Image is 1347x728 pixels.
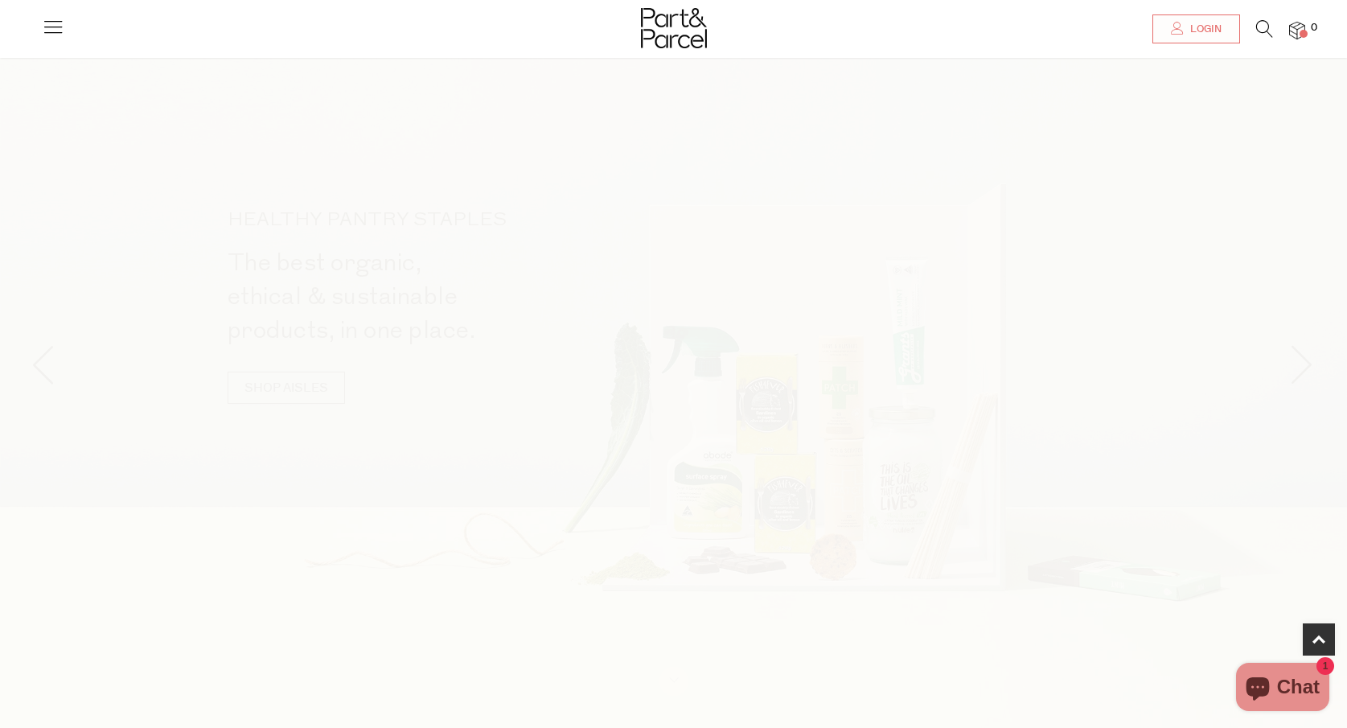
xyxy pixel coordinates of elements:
a: SHOP AISLES [228,372,345,404]
inbox-online-store-chat: Shopify online store chat [1231,663,1334,715]
p: HEALTHY PANTRY STAPLES [228,211,680,230]
span: Login [1186,23,1222,36]
a: Login [1152,14,1240,43]
span: 0 [1307,21,1321,35]
h2: The best organic, ethical & sustainable products, in one place. [228,246,680,348]
a: 0 [1289,22,1305,39]
img: Part&Parcel [641,8,707,48]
